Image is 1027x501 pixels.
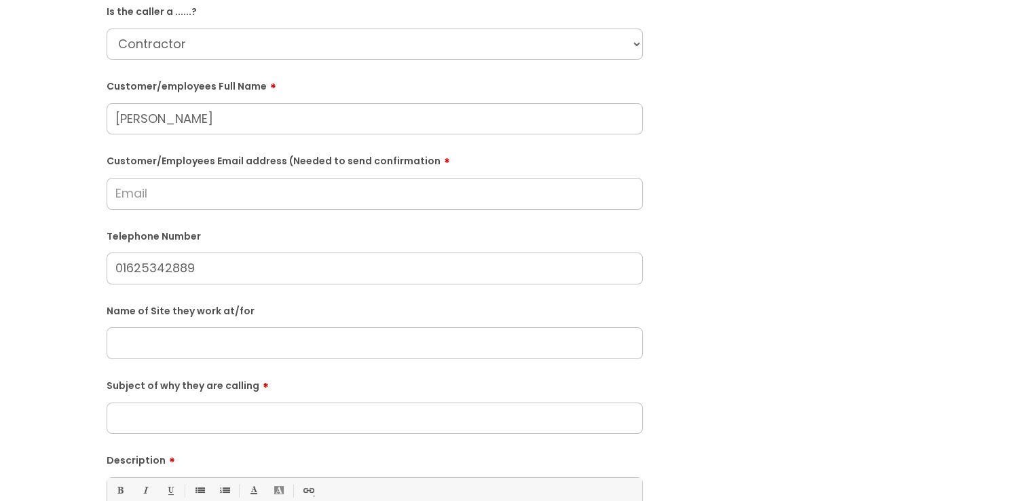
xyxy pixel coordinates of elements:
label: Telephone Number [107,228,643,242]
a: Font Color [245,482,262,499]
label: Subject of why they are calling [107,375,643,392]
a: Italic (Ctrl-I) [136,482,153,499]
label: Customer/Employees Email address (Needed to send confirmation [107,151,643,167]
a: Underline(Ctrl-U) [162,482,179,499]
input: Email [107,178,643,209]
label: Name of Site they work at/for [107,303,643,317]
a: Link [299,482,316,499]
a: • Unordered List (Ctrl-Shift-7) [191,482,208,499]
label: Customer/employees Full Name [107,76,643,92]
a: Back Color [270,482,287,499]
label: Is the caller a ......? [107,3,643,18]
a: 1. Ordered List (Ctrl-Shift-8) [216,482,233,499]
label: Description [107,450,643,466]
a: Bold (Ctrl-B) [111,482,128,499]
